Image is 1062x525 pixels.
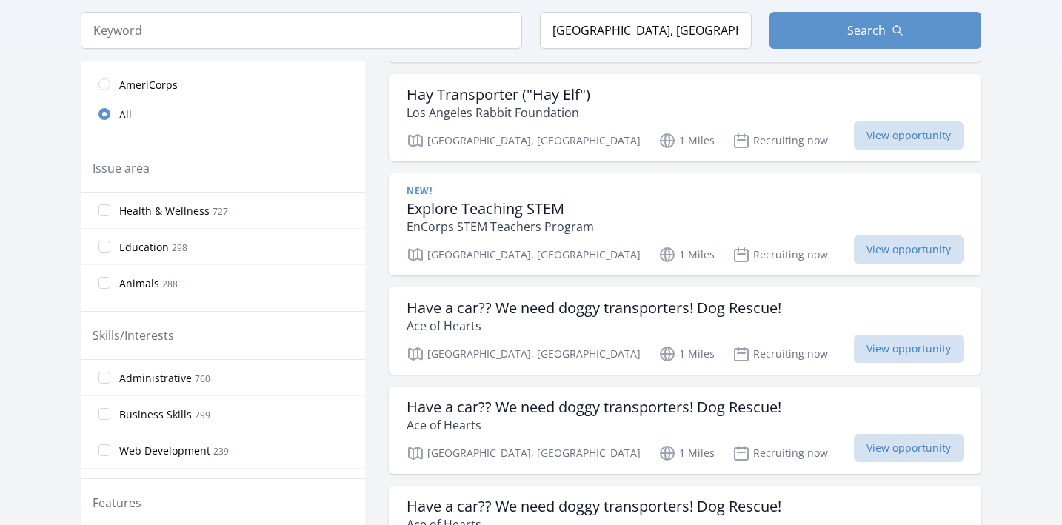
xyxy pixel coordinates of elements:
[407,317,781,335] p: Ace of Hearts
[407,444,641,462] p: [GEOGRAPHIC_DATA], [GEOGRAPHIC_DATA]
[540,12,752,49] input: Location
[119,107,132,122] span: All
[389,387,981,474] a: Have a car?? We need doggy transporters! Dog Rescue! Ace of Hearts [GEOGRAPHIC_DATA], [GEOGRAPHIC...
[98,204,110,216] input: Health & Wellness 727
[407,416,781,434] p: Ace of Hearts
[732,132,828,150] p: Recruiting now
[213,445,229,458] span: 239
[172,241,187,254] span: 298
[407,299,781,317] h3: Have a car?? We need doggy transporters! Dog Rescue!
[119,371,192,386] span: Administrative
[81,70,365,99] a: AmeriCorps
[407,132,641,150] p: [GEOGRAPHIC_DATA], [GEOGRAPHIC_DATA]
[407,498,781,515] h3: Have a car?? We need doggy transporters! Dog Rescue!
[98,372,110,384] input: Administrative 760
[407,246,641,264] p: [GEOGRAPHIC_DATA], [GEOGRAPHIC_DATA]
[98,241,110,253] input: Education 298
[407,185,432,197] span: New!
[854,335,964,363] span: View opportunity
[658,345,715,363] p: 1 Miles
[389,287,981,375] a: Have a car?? We need doggy transporters! Dog Rescue! Ace of Hearts [GEOGRAPHIC_DATA], [GEOGRAPHIC...
[119,276,159,291] span: Animals
[407,345,641,363] p: [GEOGRAPHIC_DATA], [GEOGRAPHIC_DATA]
[119,444,210,458] span: Web Development
[732,246,828,264] p: Recruiting now
[93,159,150,177] legend: Issue area
[407,86,590,104] h3: Hay Transporter ("Hay Elf")
[81,12,522,49] input: Keyword
[407,200,594,218] h3: Explore Teaching STEM
[389,173,981,275] a: New! Explore Teaching STEM EnCorps STEM Teachers Program [GEOGRAPHIC_DATA], [GEOGRAPHIC_DATA] 1 M...
[847,21,886,39] span: Search
[854,235,964,264] span: View opportunity
[195,372,210,385] span: 760
[98,408,110,420] input: Business Skills 299
[119,204,210,218] span: Health & Wellness
[854,434,964,462] span: View opportunity
[119,407,192,422] span: Business Skills
[407,398,781,416] h3: Have a car?? We need doggy transporters! Dog Rescue!
[119,240,169,255] span: Education
[389,74,981,161] a: Hay Transporter ("Hay Elf") Los Angeles Rabbit Foundation [GEOGRAPHIC_DATA], [GEOGRAPHIC_DATA] 1 ...
[93,327,174,344] legend: Skills/Interests
[407,218,594,235] p: EnCorps STEM Teachers Program
[93,494,141,512] legend: Features
[658,444,715,462] p: 1 Miles
[658,246,715,264] p: 1 Miles
[769,12,981,49] button: Search
[732,345,828,363] p: Recruiting now
[119,78,178,93] span: AmeriCorps
[98,444,110,456] input: Web Development 239
[407,104,590,121] p: Los Angeles Rabbit Foundation
[732,444,828,462] p: Recruiting now
[98,277,110,289] input: Animals 288
[658,132,715,150] p: 1 Miles
[81,99,365,129] a: All
[213,205,228,218] span: 727
[195,409,210,421] span: 299
[162,278,178,290] span: 288
[854,121,964,150] span: View opportunity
